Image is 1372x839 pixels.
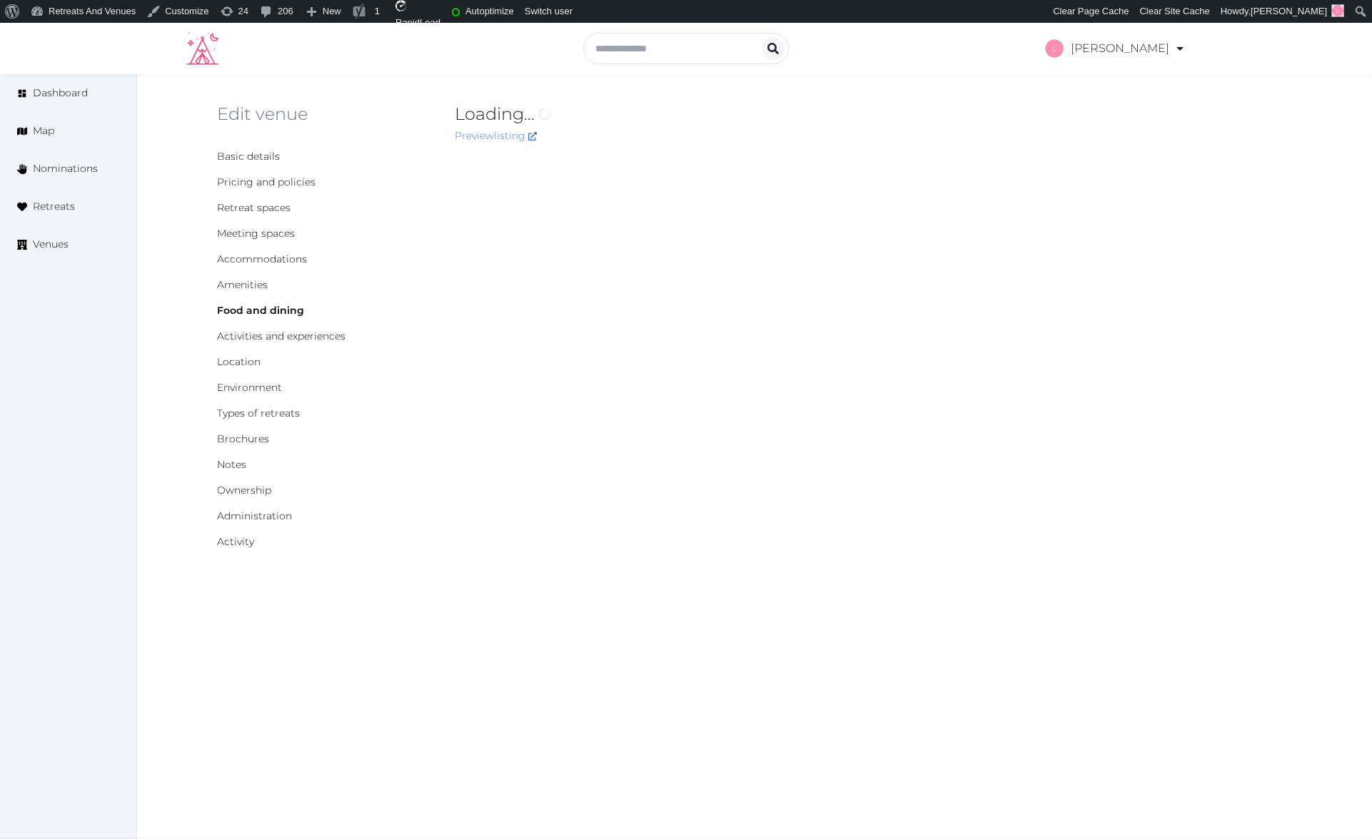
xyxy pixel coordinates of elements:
span: Venues [33,237,69,252]
h2: Loading... [455,103,1077,126]
a: Preview listing [455,129,537,142]
a: Environment [217,381,282,394]
a: Pricing and policies [217,176,316,188]
span: Dashboard [33,86,88,101]
span: Retreats [33,199,75,214]
h2: Edit venue [217,103,432,126]
a: Food and dining [217,304,304,317]
a: Retreat spaces [217,201,291,214]
a: Meeting spaces [217,227,295,240]
a: Ownership [217,484,271,497]
a: Activities and experiences [217,330,345,342]
a: [PERSON_NAME] [1045,29,1186,68]
span: Nominations [33,161,98,176]
span: [PERSON_NAME] [1251,6,1327,16]
a: Administration [217,509,292,522]
a: Location [217,355,261,368]
a: Amenities [217,278,268,291]
a: Types of retreats [217,407,300,419]
span: 1 [375,6,380,16]
span: Clear Site Cache [1139,6,1209,16]
a: Activity [217,535,254,548]
span: Clear Page Cache [1053,6,1129,16]
span: Map [33,123,54,138]
a: Basic details [217,150,280,163]
a: Accommodations [217,253,307,265]
a: Brochures [217,432,269,445]
a: Notes [217,458,246,471]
